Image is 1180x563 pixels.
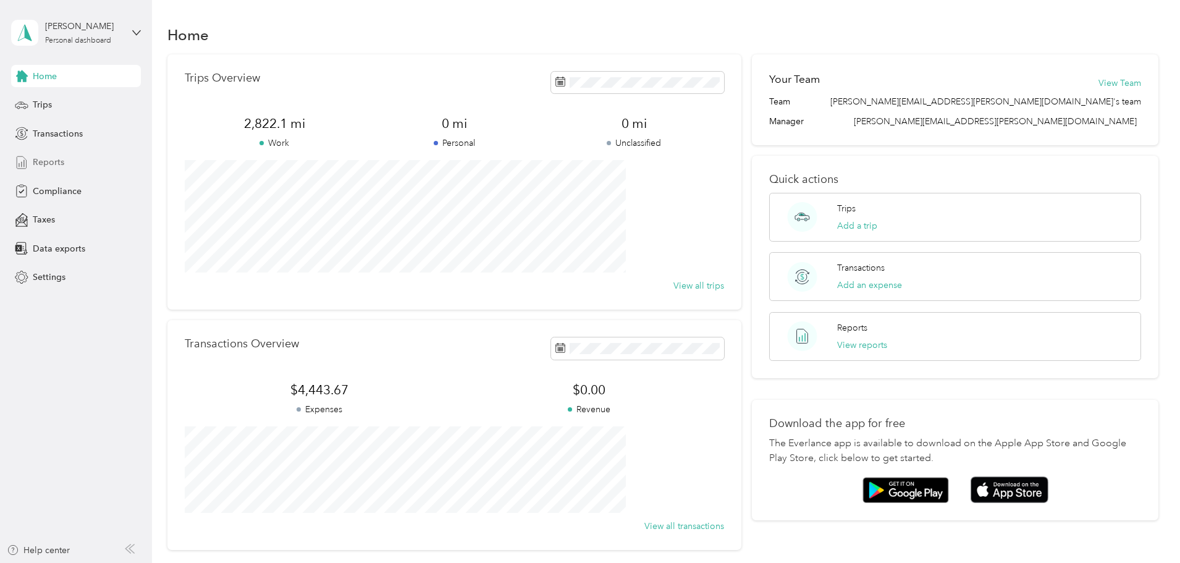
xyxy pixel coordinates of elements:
button: View all trips [673,279,724,292]
p: Reports [837,321,867,334]
p: Trips [837,202,856,215]
span: Compliance [33,185,82,198]
button: View reports [837,339,887,352]
span: 0 mi [365,115,544,132]
span: $0.00 [454,381,723,399]
span: Transactions [33,127,83,140]
span: Trips [33,98,52,111]
img: Google play [862,477,949,503]
span: Manager [769,115,804,128]
h1: Home [167,28,209,41]
p: Unclassified [544,137,724,150]
p: Transactions [837,261,885,274]
p: Work [185,137,365,150]
span: [PERSON_NAME][EMAIL_ADDRESS][PERSON_NAME][DOMAIN_NAME]'s team [830,95,1141,108]
p: The Everlance app is available to download on the Apple App Store and Google Play Store, click be... [769,436,1141,466]
p: Expenses [185,403,454,416]
p: Revenue [454,403,723,416]
button: View Team [1098,77,1141,90]
img: App store [971,476,1048,503]
span: Team [769,95,790,108]
p: Personal [365,137,544,150]
p: Trips Overview [185,72,260,85]
span: $4,443.67 [185,381,454,399]
span: [PERSON_NAME][EMAIL_ADDRESS][PERSON_NAME][DOMAIN_NAME] [854,116,1137,127]
iframe: Everlance-gr Chat Button Frame [1111,494,1180,563]
div: Personal dashboard [45,37,111,44]
button: Add a trip [837,219,877,232]
p: Transactions Overview [185,337,299,350]
span: Home [33,70,57,83]
span: 2,822.1 mi [185,115,365,132]
p: Quick actions [769,173,1141,186]
span: Reports [33,156,64,169]
div: [PERSON_NAME] [45,20,122,33]
p: Download the app for free [769,417,1141,430]
button: Help center [7,544,70,557]
button: Add an expense [837,279,902,292]
span: Settings [33,271,65,284]
span: Data exports [33,242,85,255]
span: Taxes [33,213,55,226]
span: 0 mi [544,115,724,132]
h2: Your Team [769,72,820,87]
button: View all transactions [644,520,724,533]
